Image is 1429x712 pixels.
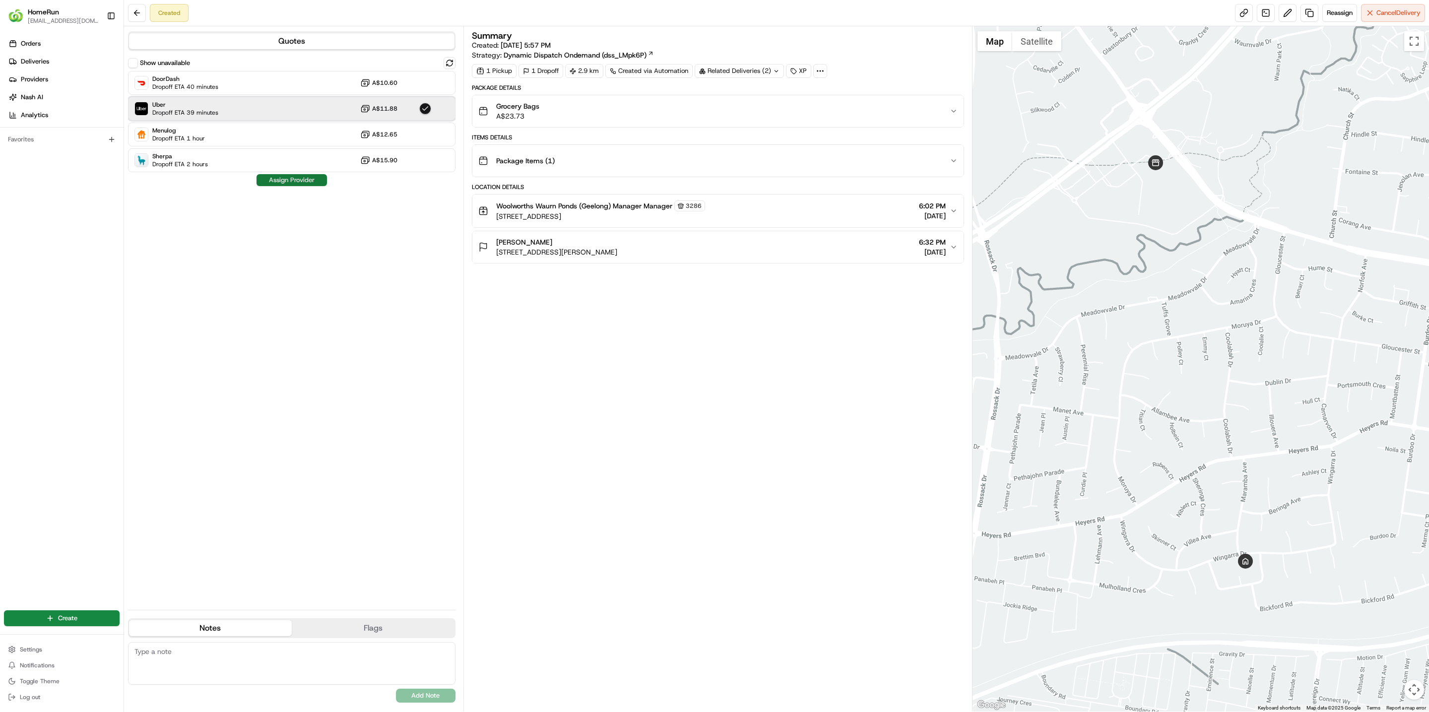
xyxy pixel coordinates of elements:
span: A$15.90 [372,156,397,164]
span: Grocery Bags [496,101,539,111]
span: [DATE] [919,247,946,257]
span: Log out [20,693,40,701]
a: Terms [1366,705,1380,711]
button: Woolworths Waurn Ponds (Geelong) Manager Manager3286[STREET_ADDRESS]6:02 PM[DATE] [472,194,964,227]
span: [DATE] 5:57 PM [501,41,551,50]
span: Toggle Theme [20,677,60,685]
button: Map camera controls [1404,680,1424,700]
span: 6:02 PM [919,201,946,211]
span: Dropoff ETA 2 hours [152,160,208,168]
span: Notifications [20,661,55,669]
button: [PERSON_NAME][STREET_ADDRESS][PERSON_NAME]6:32 PM[DATE] [472,231,964,263]
img: DoorDash [135,76,148,89]
a: Orders [4,36,124,52]
button: Show street map [977,31,1012,51]
button: Toggle fullscreen view [1404,31,1424,51]
span: Dropoff ETA 40 minutes [152,83,218,91]
button: Settings [4,643,120,656]
button: Flags [292,620,455,636]
button: Reassign [1322,4,1357,22]
span: A$23.73 [496,111,539,121]
span: Deliveries [21,57,49,66]
span: Settings [20,646,42,653]
button: Notifications [4,658,120,672]
button: A$11.88 [360,104,397,114]
span: Orders [21,39,41,48]
button: A$10.60 [360,78,397,88]
a: Deliveries [4,54,124,69]
span: [STREET_ADDRESS][PERSON_NAME] [496,247,617,257]
label: Show unavailable [140,59,190,67]
span: Reassign [1327,8,1353,17]
div: XP [786,64,811,78]
div: Related Deliveries (2) [695,64,784,78]
span: Map data ©2025 Google [1306,705,1361,711]
div: 1 Dropoff [519,64,563,78]
span: Woolworths Waurn Ponds (Geelong) Manager Manager [496,201,672,211]
button: A$15.90 [360,155,397,165]
a: Open this area in Google Maps (opens a new window) [975,699,1008,712]
button: Create [4,610,120,626]
span: [PERSON_NAME] [496,237,552,247]
div: 2.9 km [565,64,603,78]
button: Quotes [129,33,455,49]
span: Dropoff ETA 1 hour [152,134,205,142]
span: Create [58,614,77,623]
button: Show satellite imagery [1012,31,1061,51]
div: Package Details [472,84,964,92]
img: Sherpa [135,154,148,167]
span: Providers [21,75,48,84]
h3: Summary [472,31,512,40]
span: A$12.65 [372,130,397,138]
a: Report a map error [1386,705,1426,711]
button: Keyboard shortcuts [1258,705,1300,712]
a: Providers [4,71,124,87]
div: Items Details [472,133,964,141]
span: Nash AI [21,93,43,102]
img: Google [975,699,1008,712]
span: Package Items ( 1 ) [496,156,555,166]
button: Log out [4,690,120,704]
div: Strategy: [472,50,654,60]
span: DoorDash [152,75,218,83]
span: [DATE] [919,211,946,221]
span: Dynamic Dispatch Ondemand (dss_LMpk6P) [504,50,647,60]
button: Package Items (1) [472,145,964,177]
div: 1 Pickup [472,64,517,78]
a: Nash AI [4,89,124,105]
img: HomeRun [8,8,24,24]
span: Created: [472,40,551,50]
button: Grocery BagsA$23.73 [472,95,964,127]
div: Location Details [472,183,964,191]
span: A$10.60 [372,79,397,87]
a: Created via Automation [605,64,693,78]
span: A$11.88 [372,105,397,113]
button: A$12.65 [360,129,397,139]
a: Analytics [4,107,124,123]
button: Toggle Theme [4,674,120,688]
button: HomeRunHomeRun[EMAIL_ADDRESS][DOMAIN_NAME] [4,4,103,28]
span: Uber [152,101,218,109]
div: Favorites [4,131,120,147]
span: Analytics [21,111,48,120]
span: Dropoff ETA 39 minutes [152,109,218,117]
span: Sherpa [152,152,208,160]
span: 6:32 PM [919,237,946,247]
button: Notes [129,620,292,636]
button: [EMAIL_ADDRESS][DOMAIN_NAME] [28,17,99,25]
button: HomeRun [28,7,59,17]
span: Menulog [152,127,205,134]
button: Assign Provider [257,174,327,186]
img: Uber [135,102,148,115]
span: [STREET_ADDRESS] [496,211,705,221]
img: Menulog [135,128,148,141]
span: Cancel Delivery [1376,8,1421,17]
span: 3286 [686,202,702,210]
button: CancelDelivery [1361,4,1425,22]
a: Dynamic Dispatch Ondemand (dss_LMpk6P) [504,50,654,60]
